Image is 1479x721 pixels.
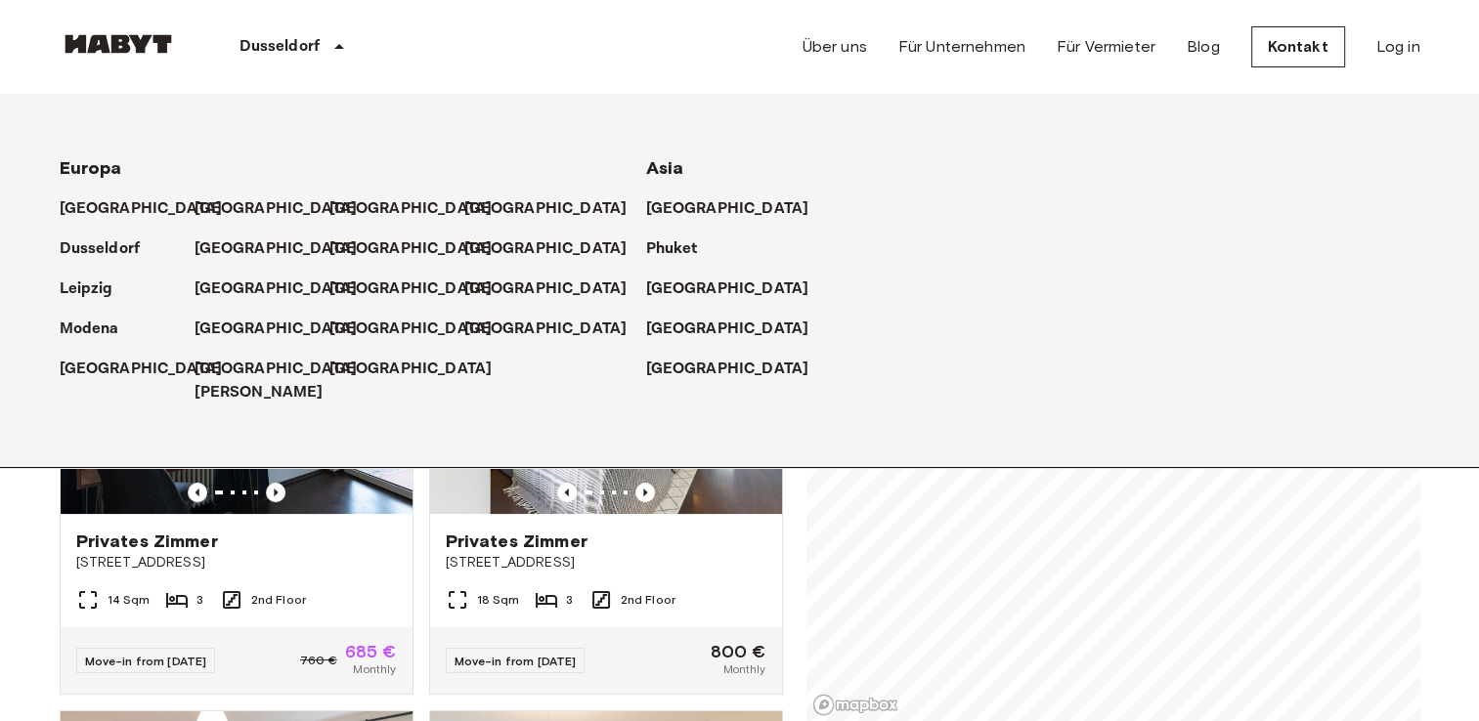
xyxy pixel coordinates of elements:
span: 800 € [711,643,766,660]
a: [GEOGRAPHIC_DATA] [464,197,647,221]
span: 14 Sqm [108,591,151,609]
a: [GEOGRAPHIC_DATA] [329,197,512,221]
p: [GEOGRAPHIC_DATA] [464,277,628,301]
span: 685 € [345,643,397,660]
p: [GEOGRAPHIC_DATA] [195,318,358,341]
span: Move-in from [DATE] [85,654,207,668]
a: [GEOGRAPHIC_DATA] [329,358,512,381]
span: Asia [646,157,684,179]
p: [GEOGRAPHIC_DATA] [329,277,493,301]
a: Für Vermieter [1057,35,1155,59]
p: Dusseldorf [60,237,141,261]
p: [GEOGRAPHIC_DATA] [464,197,628,221]
a: [GEOGRAPHIC_DATA] [195,197,377,221]
a: Für Unternehmen [898,35,1025,59]
a: [GEOGRAPHIC_DATA] [329,318,512,341]
p: [GEOGRAPHIC_DATA] [329,318,493,341]
button: Previous image [557,483,577,502]
button: Previous image [635,483,655,502]
button: Previous image [266,483,285,502]
a: [GEOGRAPHIC_DATA] [646,197,829,221]
span: [STREET_ADDRESS] [446,553,766,573]
p: [GEOGRAPHIC_DATA] [60,358,223,381]
a: [GEOGRAPHIC_DATA] [329,277,512,301]
a: Leipzig [60,277,133,301]
a: Blog [1187,35,1220,59]
p: [GEOGRAPHIC_DATA] [195,197,358,221]
span: Privates Zimmer [446,530,587,553]
a: [GEOGRAPHIC_DATA] [464,277,647,301]
p: Phuket [646,237,698,261]
a: [GEOGRAPHIC_DATA] [646,318,829,341]
a: Modena [60,318,139,341]
p: Leipzig [60,277,113,301]
p: [GEOGRAPHIC_DATA] [329,237,493,261]
a: Mapbox logo [812,694,898,716]
span: [STREET_ADDRESS] [76,553,397,573]
a: Marketing picture of unit DE-11-004-001-02HFPrevious imagePrevious imagePrivates Zimmer[STREET_AD... [429,278,783,695]
a: [GEOGRAPHIC_DATA] [329,237,512,261]
a: [GEOGRAPHIC_DATA] [646,277,829,301]
span: 2nd Floor [251,591,306,609]
span: 3 [196,591,203,609]
p: [GEOGRAPHIC_DATA][PERSON_NAME] [195,358,358,404]
p: [GEOGRAPHIC_DATA] [646,318,809,341]
p: [GEOGRAPHIC_DATA] [195,237,358,261]
button: Previous image [188,483,207,502]
span: 3 [566,591,573,609]
p: Dusseldorf [239,35,321,59]
a: [GEOGRAPHIC_DATA] [60,197,242,221]
a: [GEOGRAPHIC_DATA] [646,358,829,381]
p: [GEOGRAPHIC_DATA] [464,237,628,261]
a: Marketing picture of unit DE-11-004-001-01HFPrevious imagePrevious imagePrivates Zimmer[STREET_AD... [60,278,413,695]
a: [GEOGRAPHIC_DATA] [195,237,377,261]
span: Privates Zimmer [76,530,218,553]
a: [GEOGRAPHIC_DATA] [60,358,242,381]
a: [GEOGRAPHIC_DATA][PERSON_NAME] [195,358,377,404]
img: Habyt [60,34,177,54]
a: Log in [1376,35,1420,59]
span: Europa [60,157,122,179]
span: 760 € [300,652,337,669]
a: Kontakt [1251,26,1345,67]
a: [GEOGRAPHIC_DATA] [464,237,647,261]
span: Monthly [353,660,396,678]
a: [GEOGRAPHIC_DATA] [464,318,647,341]
p: [GEOGRAPHIC_DATA] [329,358,493,381]
p: [GEOGRAPHIC_DATA] [646,277,809,301]
span: 2nd Floor [621,591,675,609]
span: Move-in from [DATE] [455,654,577,668]
p: [GEOGRAPHIC_DATA] [195,277,358,301]
p: [GEOGRAPHIC_DATA] [329,197,493,221]
a: Über uns [803,35,867,59]
p: [GEOGRAPHIC_DATA] [464,318,628,341]
a: [GEOGRAPHIC_DATA] [195,318,377,341]
p: [GEOGRAPHIC_DATA] [60,197,223,221]
a: Phuket [646,237,718,261]
a: [GEOGRAPHIC_DATA] [195,277,377,301]
a: Dusseldorf [60,237,160,261]
p: [GEOGRAPHIC_DATA] [646,197,809,221]
span: Monthly [722,660,765,678]
p: Modena [60,318,119,341]
span: 18 Sqm [477,591,520,609]
p: [GEOGRAPHIC_DATA] [646,358,809,381]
